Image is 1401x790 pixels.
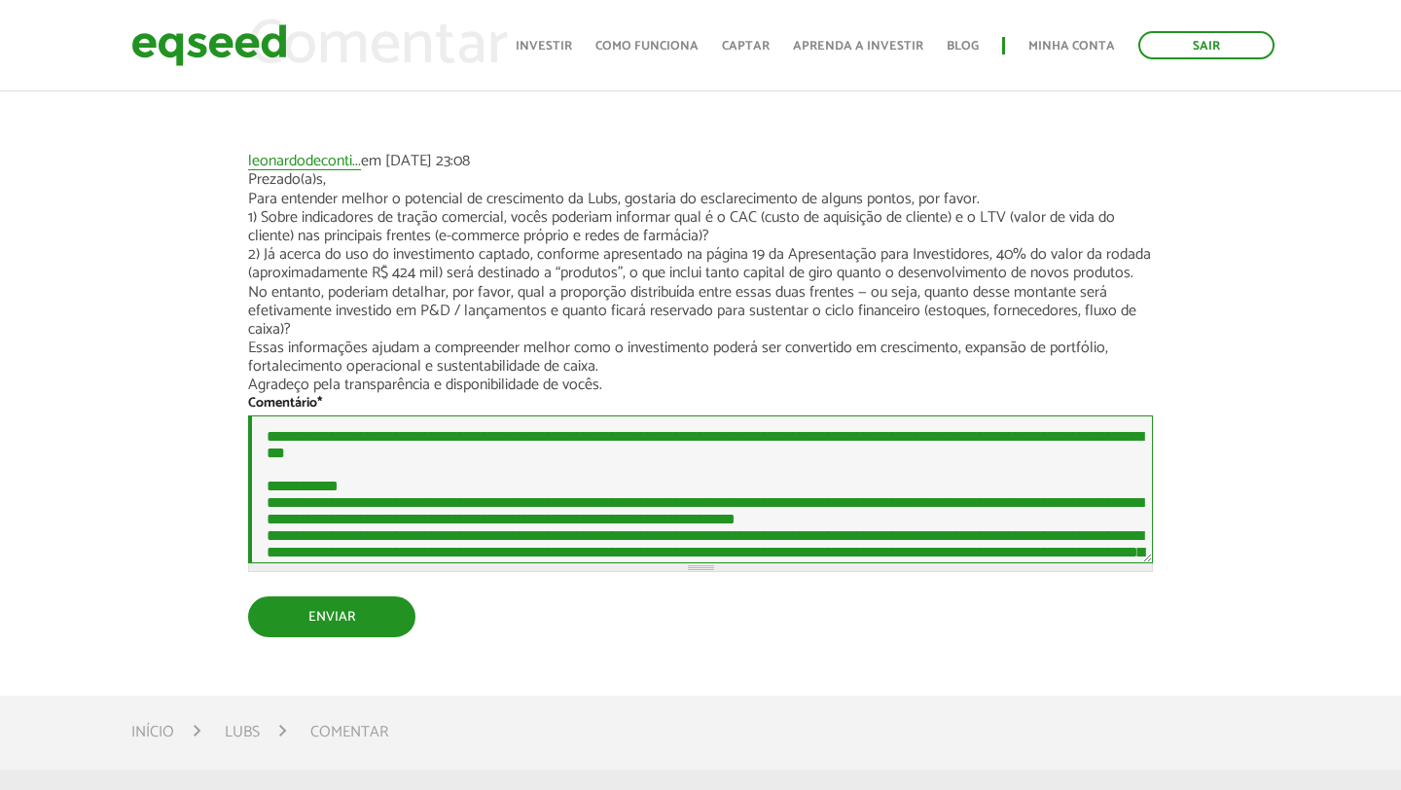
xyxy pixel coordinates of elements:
span: Este campo é obrigatório. [317,392,322,414]
img: EqSeed [131,19,287,71]
a: leonardodeconti... [248,154,361,170]
a: Sair [1138,31,1275,59]
a: Aprenda a investir [793,40,923,53]
p: No entanto, poderiam detalhar, por favor, qual a proporção distribuída entre essas duas frentes —... [248,283,1153,340]
p: 2) Já acerca do uso do investimento captado, conforme apresentado na página 19 da Apresentação pa... [248,245,1153,282]
p: Para entender melhor o potencial de crescimento da Lubs, gostaria do esclarecimento de alguns pon... [248,190,1153,208]
a: Início [131,725,174,740]
a: Investir [516,40,572,53]
li: Comentar [310,719,388,745]
a: Lubs [225,725,260,740]
button: Enviar [248,596,415,637]
p: Essas informações ajudam a compreender melhor como o investimento poderá ser convertido em cresci... [248,339,1153,376]
p: 1) Sobre indicadores de tração comercial, vocês poderiam informar qual é o CAC (custo de aquisiçã... [248,208,1153,245]
div: em [DATE] 23:08 [248,154,1153,170]
a: Como funciona [595,40,699,53]
a: Minha conta [1028,40,1115,53]
p: Agradeço pela transparência e disponibilidade de vocês. [248,376,1153,394]
p: Prezado(a)s, [248,170,1153,189]
a: Blog [947,40,979,53]
a: Captar [722,40,770,53]
label: Comentário [248,397,322,411]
